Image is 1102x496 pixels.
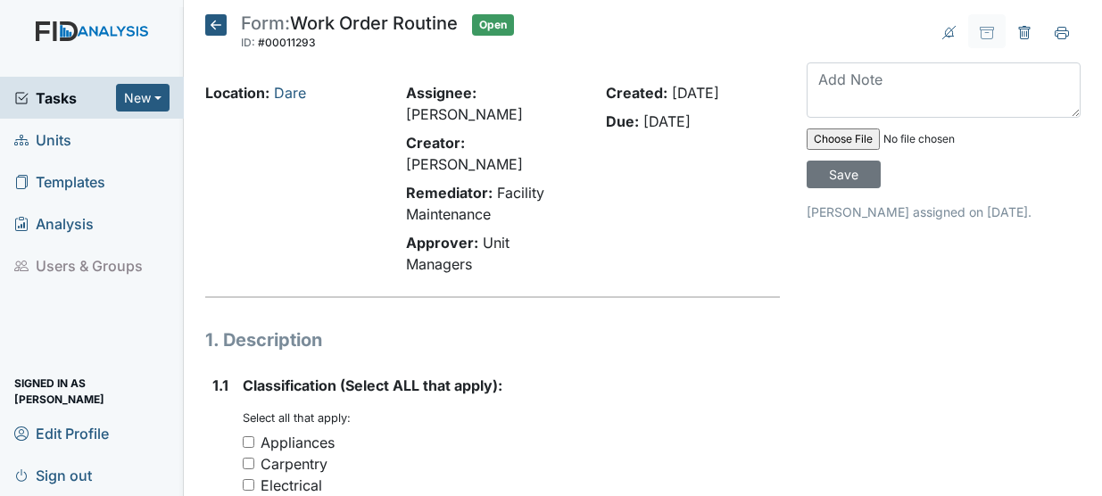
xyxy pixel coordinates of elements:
label: 1.1 [212,375,228,396]
strong: Remediator: [406,184,493,202]
span: Open [472,14,514,36]
a: Tasks [14,87,116,109]
strong: Created: [606,84,667,102]
span: Edit Profile [14,419,109,447]
input: Save [807,161,881,188]
span: [DATE] [643,112,691,130]
span: [PERSON_NAME] [406,155,523,173]
strong: Creator: [406,134,465,152]
input: Carpentry [243,458,254,469]
span: ID: [241,36,255,49]
span: [PERSON_NAME] [406,105,523,123]
div: Carpentry [261,453,327,475]
input: Electrical [243,479,254,491]
span: Form: [241,12,290,34]
a: Dare [274,84,306,102]
span: Templates [14,168,105,195]
span: Units [14,126,71,153]
div: Work Order Routine [241,14,458,54]
h1: 1. Description [205,327,780,353]
p: [PERSON_NAME] assigned on [DATE]. [807,203,1081,221]
div: Electrical [261,475,322,496]
button: New [116,84,170,112]
div: Appliances [261,432,335,453]
span: #00011293 [258,36,316,49]
input: Appliances [243,436,254,448]
strong: Location: [205,84,269,102]
strong: Due: [606,112,639,130]
span: [DATE] [672,84,719,102]
span: Analysis [14,210,94,237]
strong: Assignee: [406,84,476,102]
span: Signed in as [PERSON_NAME] [14,377,170,405]
small: Select all that apply: [243,411,351,425]
span: Classification (Select ALL that apply): [243,376,502,394]
strong: Approver: [406,234,478,252]
span: Sign out [14,461,92,489]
